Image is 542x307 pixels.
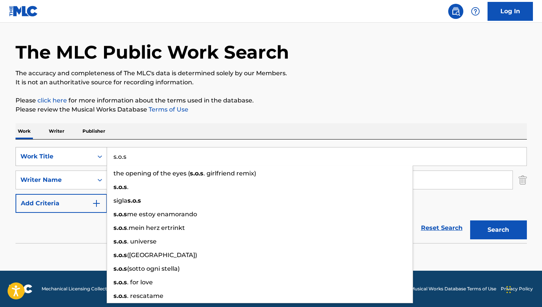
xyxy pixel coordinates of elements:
strong: s.o.s [113,251,127,259]
p: Work [16,123,33,139]
div: Writer Name [20,175,89,185]
span: . girlfriend remix) [203,170,256,177]
strong: s.o.s [113,279,127,286]
strong: s.o.s [113,224,127,231]
a: Public Search [448,4,463,19]
a: Terms of Use [147,106,188,113]
p: The accuracy and completeness of The MLC's data is determined solely by our Members. [16,69,527,78]
p: Writer [47,123,67,139]
span: the opening of the eyes ( [113,170,190,177]
strong: s.o.s [113,292,127,299]
span: . rescatame [127,292,163,299]
span: ([GEOGRAPHIC_DATA]) [127,251,197,259]
button: Add Criteria [16,194,107,213]
span: . [127,183,129,191]
span: . for love [127,279,153,286]
div: Help [468,4,483,19]
img: 9d2ae6d4665cec9f34b9.svg [92,199,101,208]
span: (sotto ogni stella) [127,265,180,272]
div: Drag [506,278,511,301]
img: MLC Logo [9,6,38,17]
span: Mechanical Licensing Collective © 2025 [42,285,129,292]
a: Musical Works Database Terms of Use [410,285,496,292]
a: Reset Search [417,220,466,236]
strong: s.o.s [113,183,127,191]
iframe: Chat Widget [504,271,542,307]
span: sigla [113,197,127,204]
a: click here [37,97,67,104]
img: help [471,7,480,16]
form: Search Form [16,147,527,243]
strong: s.o.s [113,265,127,272]
span: me estoy enamorando [127,211,197,218]
div: Work Title [20,152,89,161]
p: Publisher [80,123,107,139]
p: It is not an authoritative source for recording information. [16,78,527,87]
p: Please review the Musical Works Database [16,105,527,114]
a: Privacy Policy [501,285,533,292]
strong: s.o.s [190,170,203,177]
h1: The MLC Public Work Search [16,41,289,64]
img: logo [9,284,33,293]
strong: s.o.s [113,238,127,245]
img: search [451,7,460,16]
strong: s.o.s [127,197,141,204]
p: Please for more information about the terms used in the database. [16,96,527,105]
span: . universe [127,238,157,245]
span: .mein herz ertrinkt [127,224,185,231]
strong: s.o.s [113,211,127,218]
a: Log In [488,2,533,21]
button: Search [470,220,527,239]
img: Delete Criterion [519,171,527,189]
